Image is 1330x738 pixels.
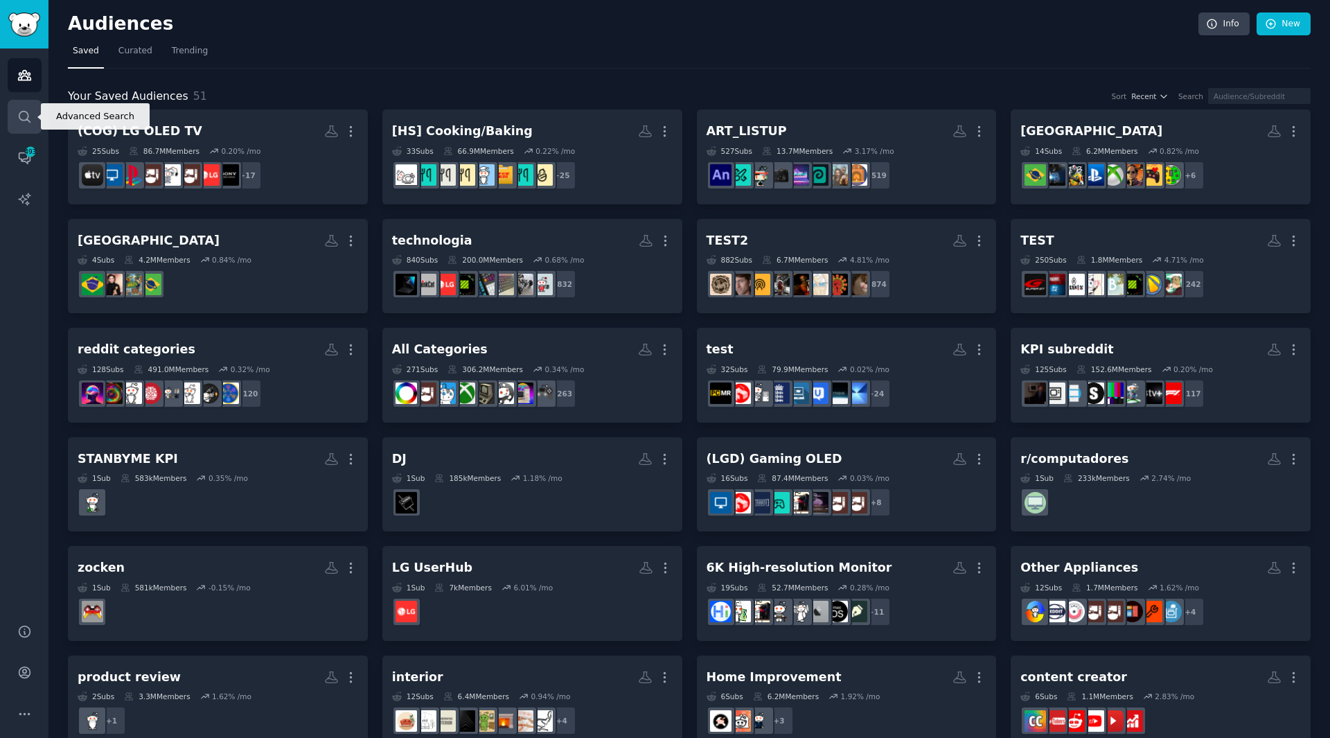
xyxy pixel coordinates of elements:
img: PcBuild [749,601,770,622]
img: playstationbrasil [1083,164,1104,186]
img: buildapc [749,383,770,404]
div: 1 Sub [392,473,425,483]
div: 32 Sub s [707,364,748,374]
div: 125 Sub s [1020,364,1067,374]
img: brasilivre [1025,164,1046,186]
img: cordcutters [82,492,103,513]
img: AndroidWear [1063,383,1085,404]
div: + 832 [547,270,576,299]
img: 4kTV [140,164,161,186]
div: 581k Members [121,583,187,592]
div: 6.01 % /mo [513,583,553,592]
img: foodbutforbabies [434,164,456,186]
img: ZephyrusM16 [396,274,417,295]
img: YoutubePromotionn [1102,710,1124,732]
img: AirConditioners [1025,601,1046,622]
div: test [707,341,734,358]
div: 33 Sub s [392,146,434,156]
div: content creator [1020,669,1127,686]
div: 0.32 % /mo [231,364,270,374]
img: pcmasterrace [710,383,731,404]
div: interior [392,669,443,686]
img: SmallYoutubers [1063,710,1085,732]
img: InteriorDesignHacks [512,710,533,732]
img: Damnthatsinteresting [101,383,123,404]
div: 0.68 % /mo [545,255,585,265]
a: TEST250Subs1.8MMembers4.71% /mo+242HeartstopperBorderlands3ExchangeXMG_ggBridgertonRantsWriteStre... [1011,219,1311,314]
img: cozy [846,164,867,186]
img: GummySearch logo [8,12,40,37]
a: TEST2882Subs6.7MMembers4.81% /mo+874g13cryptoleftistsMeniscusInjuriesLilJeffologyPercussionistsLo... [697,219,997,314]
h2: Audiences [68,13,1198,35]
img: interesting [179,383,200,404]
img: desksetup [729,383,751,404]
img: gadgets [159,164,181,186]
img: Heartstopper [1160,274,1182,295]
img: dinner [396,164,417,186]
img: EnglandCricket [768,383,790,404]
img: Parenting [531,164,553,186]
div: 3.3M Members [124,692,190,701]
div: 3.17 % /mo [855,146,894,156]
img: MUTCoinSelling [1063,274,1085,295]
img: rockpainting [729,164,751,186]
img: appletv [82,164,103,186]
div: product review [78,669,181,686]
img: LifeProTips [218,383,239,404]
img: todayilearned [140,383,161,404]
div: 4.81 % /mo [850,255,889,265]
div: 66.9M Members [443,146,514,156]
img: LG_UserHub [198,164,220,186]
img: F1TV [1160,383,1182,404]
div: 0.03 % /mo [850,473,889,483]
div: 840 Sub s [392,255,438,265]
div: 0.20 % /mo [1173,364,1213,374]
div: 200.0M Members [447,255,523,265]
div: 0.28 % /mo [850,583,889,592]
img: BridgertonRants [1102,274,1124,295]
img: PcBuild [788,492,809,513]
span: Recent [1131,91,1156,101]
div: 527 Sub s [707,146,753,156]
div: 6.7M Members [762,255,828,265]
img: IndieGaming [531,383,553,404]
img: Superhero_News [1044,274,1065,295]
img: jogosbrasil [1063,164,1085,186]
div: 491.0M Members [134,364,209,374]
a: Saved [68,40,104,69]
img: homeimprovementideas [710,710,731,732]
div: 250 Sub s [1020,255,1067,265]
img: InteriorDesignAdvice [473,710,495,732]
div: Other Appliances [1020,559,1138,577]
a: [GEOGRAPHIC_DATA]14Subs6.2MMembers0.82% /mo+6hardwarebrasiljogatinagamesEculturaXboxBrasilplaysta... [1011,109,1311,204]
img: LG_UserHub [434,274,456,295]
a: test32Subs79.9MMembers0.02% /mo+24samsungNothingTechusertestingGEDEnglandCricketbuildapcdesksetup... [697,328,997,423]
img: ThinkCat [415,274,436,295]
img: filmeseseries [1044,164,1065,186]
div: r/computadores [1020,450,1128,468]
img: brasilivre [140,274,161,295]
div: + 874 [862,270,891,299]
a: r/computadores1Sub233kMembers2.74% /mocomputadores [1011,437,1311,532]
div: 271 Sub s [392,364,438,374]
a: ART_LISTUP527Subs13.7MMembers3.17% /mo+519cozyMHSlidersphotopeaDankMemesMalayalamFujiGFXcavestory... [697,109,997,204]
img: EngineeringNS [512,274,533,295]
div: KPI subreddit [1020,341,1113,358]
img: NothingTech [826,383,848,404]
div: + 8 [862,488,891,517]
div: 185k Members [434,473,501,483]
img: AmateurInteriorDesign [454,710,475,732]
div: 6.2M Members [1072,146,1137,156]
div: TEST2 [707,232,749,249]
img: OLED [846,492,867,513]
a: Info [1198,12,1250,36]
img: ultrawidemasterrace [749,492,770,513]
div: + 120 [233,379,262,408]
img: XboxSupport [1121,383,1143,404]
div: 1.18 % /mo [523,473,562,483]
img: appliancerepair [1141,601,1162,622]
div: 6 Sub s [1020,692,1057,701]
img: ContentCreators [1025,710,1046,732]
a: technologia840Subs200.0MMembers0.68% /mo+832OnePlusOpenEngineeringNSKeyboardLayoutsMechKeyboardsX... [382,219,682,314]
a: DJ1Sub185kMembers1.18% /moBeatmatch [382,437,682,532]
